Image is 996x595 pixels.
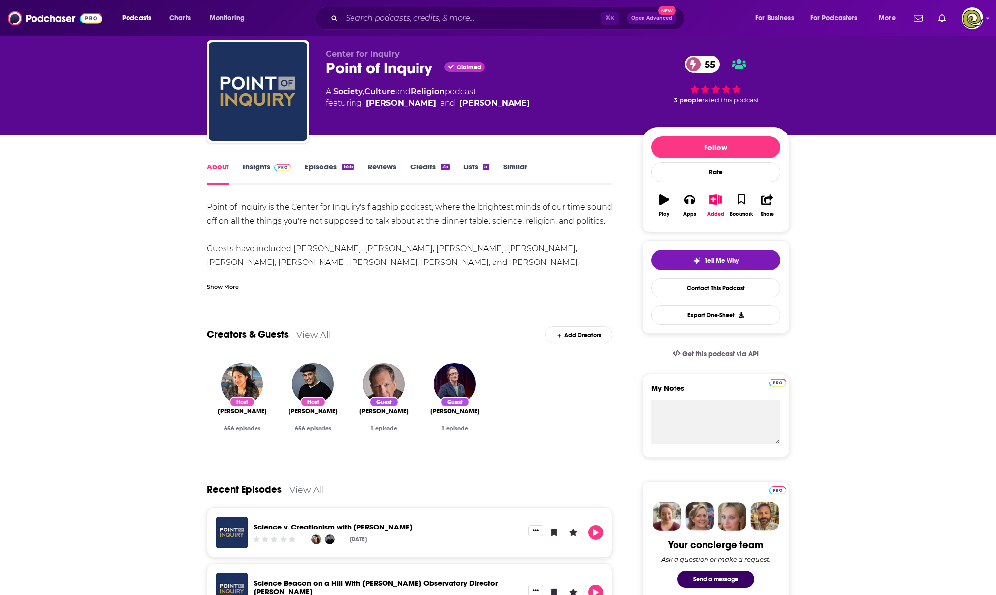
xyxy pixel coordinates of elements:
[363,87,364,96] span: ,
[754,188,780,223] button: Share
[769,486,786,494] img: Podchaser Pro
[350,536,367,543] div: [DATE]
[627,12,676,24] button: Open AdvancedNew
[115,10,164,26] button: open menu
[254,522,413,531] a: Science v. Creationism with Eugenie Scott
[962,7,983,29] button: Show profile menu
[658,6,676,15] span: New
[769,485,786,494] a: Pro website
[457,65,481,70] span: Claimed
[209,42,307,141] img: Point of Inquiry
[296,330,331,340] a: View All
[677,571,754,588] button: Send a message
[750,502,779,531] img: Jon Profile
[769,379,786,387] img: Podchaser Pro
[434,363,476,405] img: Jon Ronson
[326,86,530,109] div: A podcast
[695,56,720,73] span: 55
[665,342,767,366] a: Get this podcast via API
[325,534,335,544] img: James Underdown
[369,397,399,407] div: Guest
[300,397,326,407] div: Host
[503,162,527,185] a: Similar
[286,425,341,432] div: 656 episodes
[326,49,400,59] span: Center for Inquiry
[289,407,338,415] a: James Underdown
[163,10,196,26] a: Charts
[356,425,412,432] div: 1 episode
[804,10,872,26] button: open menu
[342,164,353,170] div: 656
[651,162,780,182] div: Rate
[289,484,324,495] a: View All
[221,363,263,405] img: Kavin Senapathy
[427,425,482,432] div: 1 episode
[364,87,395,96] a: Culture
[962,7,983,29] img: User Profile
[366,98,436,109] a: Kavin Senapathy
[292,363,334,405] a: James Underdown
[311,534,321,544] img: Kavin Senapathy
[707,211,724,217] div: Added
[705,257,739,264] span: Tell Me Why
[631,16,672,21] span: Open Advanced
[411,87,445,96] a: Religion
[872,10,908,26] button: open menu
[216,517,248,548] img: Science v. Creationism with Eugenie Scott
[463,162,489,185] a: Lists5
[651,305,780,325] button: Export One-Sheet
[651,278,780,297] a: Contact This Podcast
[651,136,780,158] button: Follow
[326,98,530,109] span: featuring
[651,188,677,223] button: Play
[218,407,267,415] span: [PERSON_NAME]
[274,164,291,171] img: Podchaser Pro
[934,10,950,27] a: Show notifications dropdown
[677,188,703,223] button: Apps
[229,397,255,407] div: Host
[703,188,728,223] button: Added
[210,11,245,25] span: Monitoring
[207,200,613,297] div: Point of Inquiry is the Center for Inquiry's flagship podcast, where the brightest minds of our t...
[333,87,363,96] a: Society
[207,329,289,341] a: Creators & Guests
[528,525,543,536] button: Show More Button
[203,10,257,26] button: open menu
[661,555,771,563] div: Ask a question or make a request.
[682,350,759,358] span: Get this podcast via API
[545,326,612,343] div: Add Creators
[207,162,229,185] a: About
[430,407,480,415] span: [PERSON_NAME]
[459,98,530,109] a: James Underdown
[769,377,786,387] a: Pro website
[659,211,669,217] div: Play
[651,383,780,400] label: My Notes
[359,407,409,415] span: [PERSON_NAME]
[289,407,338,415] span: [PERSON_NAME]
[910,10,927,27] a: Show notifications dropdown
[601,12,619,25] span: ⌘ K
[730,211,753,217] div: Bookmark
[363,363,405,405] img: Carl Pope
[305,162,353,185] a: Episodes656
[430,407,480,415] a: Jon Ronson
[653,502,681,531] img: Sydney Profile
[8,9,102,28] a: Podchaser - Follow, Share and Rate Podcasts
[755,11,794,25] span: For Business
[651,250,780,270] button: tell me why sparkleTell Me Why
[718,502,746,531] img: Jules Profile
[342,10,601,26] input: Search podcasts, credits, & more...
[685,56,720,73] a: 55
[642,49,790,110] div: 55 3 peoplerated this podcast
[440,397,470,407] div: Guest
[810,11,858,25] span: For Podcasters
[215,425,270,432] div: 656 episodes
[324,7,694,30] div: Search podcasts, credits, & more...
[668,539,763,551] div: Your concierge team
[729,188,754,223] button: Bookmark
[483,164,489,170] div: 5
